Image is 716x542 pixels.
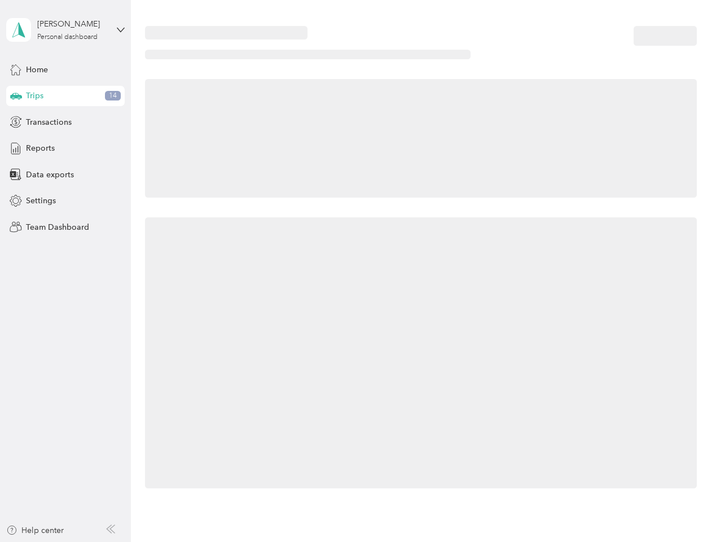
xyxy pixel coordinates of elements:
span: Data exports [26,169,74,181]
span: Reports [26,142,55,154]
span: Trips [26,90,43,102]
span: Team Dashboard [26,221,89,233]
iframe: Everlance-gr Chat Button Frame [653,479,716,542]
span: Settings [26,195,56,207]
div: Personal dashboard [37,34,98,41]
span: 14 [105,91,121,101]
div: [PERSON_NAME] [37,18,108,30]
span: Home [26,64,48,76]
button: Help center [6,524,64,536]
span: Transactions [26,116,72,128]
